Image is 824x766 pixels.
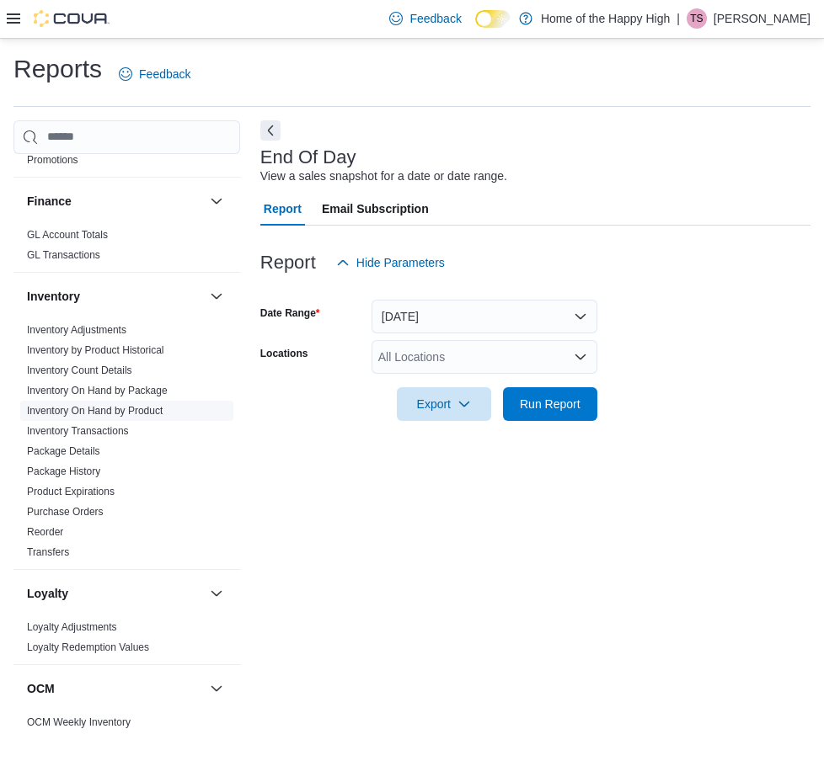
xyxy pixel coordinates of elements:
[27,288,80,305] h3: Inventory
[27,228,108,242] span: GL Account Totals
[397,387,491,421] button: Export
[27,716,131,728] a: OCM Weekly Inventory
[27,424,129,438] span: Inventory Transactions
[27,585,68,602] h3: Loyalty
[677,8,680,29] p: |
[27,585,203,602] button: Loyalty
[27,680,203,697] button: OCM
[27,641,149,653] a: Loyalty Redemption Values
[260,253,316,273] h3: Report
[27,444,100,458] span: Package Details
[322,192,429,226] span: Email Subscription
[27,343,164,357] span: Inventory by Product Historical
[27,641,149,654] span: Loyalty Redemption Values
[139,66,190,82] span: Feedback
[27,324,126,336] a: Inventory Adjustments
[27,546,69,558] a: Transfers
[27,405,163,417] a: Inventory On Hand by Product
[27,680,55,697] h3: OCM
[27,620,117,634] span: Loyalty Adjustments
[383,2,468,35] a: Feedback
[260,306,320,320] label: Date Range
[27,249,100,261] a: GL Transactions
[714,8,811,29] p: [PERSON_NAME]
[409,10,461,27] span: Feedback
[372,300,597,333] button: [DATE]
[27,364,132,377] span: Inventory Count Details
[27,404,163,418] span: Inventory On Hand by Product
[27,526,63,538] a: Reorder
[206,191,227,211] button: Finance
[260,147,356,168] h3: End Of Day
[27,323,126,337] span: Inventory Adjustments
[264,192,302,226] span: Report
[34,10,110,27] img: Cova
[27,465,100,477] a: Package History
[27,384,168,397] span: Inventory On Hand by Package
[27,385,168,396] a: Inventory On Hand by Package
[27,193,72,210] h3: Finance
[13,712,240,739] div: OCM
[27,465,100,478] span: Package History
[206,286,227,306] button: Inventory
[27,525,63,539] span: Reorder
[356,254,445,271] span: Hide Parameters
[690,8,703,29] span: TS
[520,396,581,412] span: Run Report
[260,120,281,141] button: Next
[206,678,227,699] button: OCM
[13,320,240,569] div: Inventory
[574,350,587,364] button: Open list of options
[27,344,164,356] a: Inventory by Product Historical
[27,545,69,559] span: Transfers
[13,225,240,272] div: Finance
[27,193,203,210] button: Finance
[27,154,78,166] a: Promotions
[27,506,104,518] a: Purchase Orders
[407,387,481,421] span: Export
[27,505,104,519] span: Purchase Orders
[27,153,78,167] span: Promotions
[27,621,117,633] a: Loyalty Adjustments
[206,583,227,604] button: Loyalty
[475,28,476,29] span: Dark Mode
[13,617,240,664] div: Loyalty
[27,486,115,497] a: Product Expirations
[27,288,203,305] button: Inventory
[27,364,132,376] a: Inventory Count Details
[260,347,308,360] label: Locations
[13,52,102,86] h1: Reports
[687,8,707,29] div: Tynica Schmode
[541,8,670,29] p: Home of the Happy High
[27,485,115,498] span: Product Expirations
[260,168,507,185] div: View a sales snapshot for a date or date range.
[503,387,597,421] button: Run Report
[329,246,452,279] button: Hide Parameters
[112,57,197,91] a: Feedback
[27,229,108,241] a: GL Account Totals
[27,715,131,729] span: OCM Weekly Inventory
[27,445,100,457] a: Package Details
[27,248,100,262] span: GL Transactions
[27,425,129,437] a: Inventory Transactions
[475,10,511,28] input: Dark Mode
